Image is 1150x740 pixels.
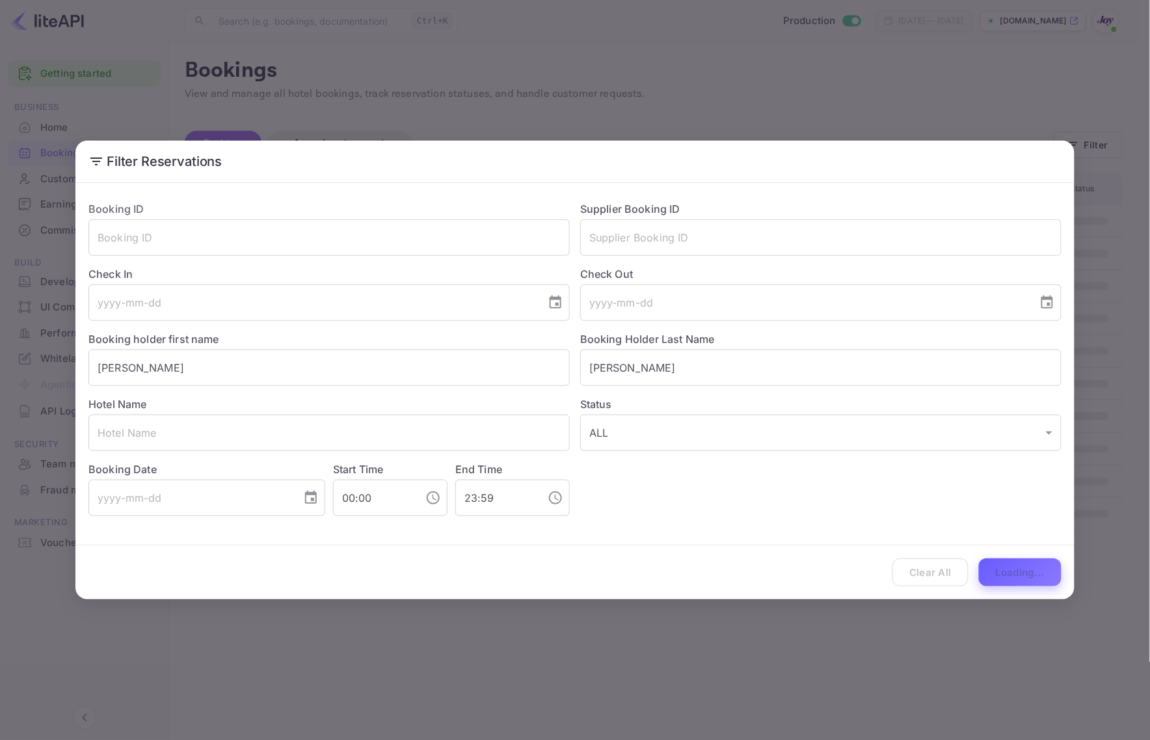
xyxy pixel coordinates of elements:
[88,333,219,346] label: Booking holder first name
[333,480,415,516] input: hh:mm
[580,349,1062,386] input: Holder Last Name
[298,485,324,511] button: Choose date
[88,480,293,516] input: yyyy-mm-dd
[580,415,1062,451] div: ALL
[580,202,680,215] label: Supplier Booking ID
[580,396,1062,412] label: Status
[1034,290,1060,316] button: Choose date
[455,480,537,516] input: hh:mm
[88,349,570,386] input: Holder First Name
[420,485,446,511] button: Choose time, selected time is 12:00 AM
[580,284,1029,321] input: yyyy-mm-dd
[75,141,1075,182] h2: Filter Reservations
[580,266,1062,282] label: Check Out
[88,219,570,256] input: Booking ID
[580,333,715,346] label: Booking Holder Last Name
[542,290,568,316] button: Choose date
[333,463,384,476] label: Start Time
[542,485,568,511] button: Choose time, selected time is 11:59 PM
[88,266,570,282] label: Check In
[580,219,1062,256] input: Supplier Booking ID
[88,284,537,321] input: yyyy-mm-dd
[88,398,147,411] label: Hotel Name
[455,463,502,476] label: End Time
[88,202,144,215] label: Booking ID
[88,461,325,477] label: Booking Date
[88,415,570,451] input: Hotel Name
